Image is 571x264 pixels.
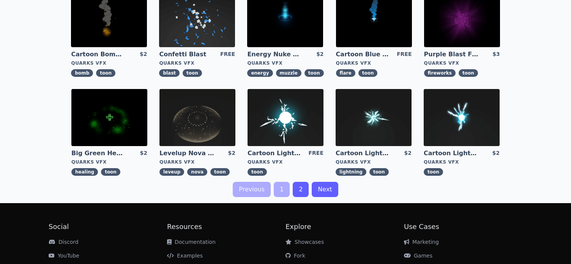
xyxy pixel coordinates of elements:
span: healing [71,168,98,176]
a: Showcases [285,239,324,245]
div: Quarks VFX [336,60,412,66]
img: imgAlt [71,89,147,146]
img: imgAlt [336,89,412,146]
a: Levelup Nova Effect [159,149,214,157]
div: $2 [316,50,323,59]
a: Documentation [167,239,216,245]
a: Discord [49,239,79,245]
span: muzzle [276,69,301,77]
div: Quarks VFX [247,60,323,66]
span: toon [459,69,478,77]
img: imgAlt [424,89,500,146]
a: Cartoon Lightning Ball [248,149,302,157]
div: FREE [309,149,323,157]
div: Quarks VFX [424,159,500,165]
span: flare [336,69,355,77]
div: $3 [492,50,500,59]
h2: Social [49,221,167,232]
span: toon [101,168,120,176]
span: fireworks [424,69,456,77]
a: Marketing [404,239,439,245]
span: bomb [71,69,93,77]
a: YouTube [49,253,79,259]
div: Quarks VFX [424,60,500,66]
div: $2 [140,50,147,59]
a: Energy Nuke Muzzle Flash [247,50,302,59]
div: Quarks VFX [248,159,323,165]
a: Examples [167,253,203,259]
div: Quarks VFX [336,159,412,165]
span: toon [183,69,202,77]
span: toon [424,168,443,176]
div: Quarks VFX [71,60,147,66]
div: Quarks VFX [71,159,147,165]
img: imgAlt [159,89,235,146]
a: 2 [293,182,309,197]
a: Cartoon Blue Flare [336,50,391,59]
div: Quarks VFX [159,60,235,66]
a: 1 [274,182,290,197]
span: toon [304,69,324,77]
a: Cartoon Lightning Ball with Bloom [424,149,478,157]
h2: Resources [167,221,285,232]
div: FREE [397,50,412,59]
img: imgAlt [248,89,323,146]
div: $2 [404,149,412,157]
h2: Use Cases [404,221,522,232]
a: Purple Blast Fireworks [424,50,479,59]
span: blast [159,69,180,77]
a: Fork [285,253,305,259]
span: toon [369,168,389,176]
a: Cartoon Bomb Fuse [71,50,126,59]
span: toon [358,69,378,77]
div: $2 [492,149,500,157]
a: Next [312,182,338,197]
span: toon [210,168,230,176]
a: Big Green Healing Effect [71,149,126,157]
div: FREE [220,50,235,59]
span: nova [187,168,207,176]
h2: Explore [285,221,404,232]
a: Games [404,253,432,259]
div: $2 [140,149,147,157]
a: Cartoon Lightning Ball Explosion [336,149,390,157]
span: toon [248,168,267,176]
span: toon [96,69,115,77]
div: $2 [228,149,235,157]
a: Previous [233,182,271,197]
div: Quarks VFX [159,159,235,165]
a: Confetti Blast [159,50,214,59]
span: leveup [159,168,184,176]
span: lightning [336,168,366,176]
span: energy [247,69,273,77]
